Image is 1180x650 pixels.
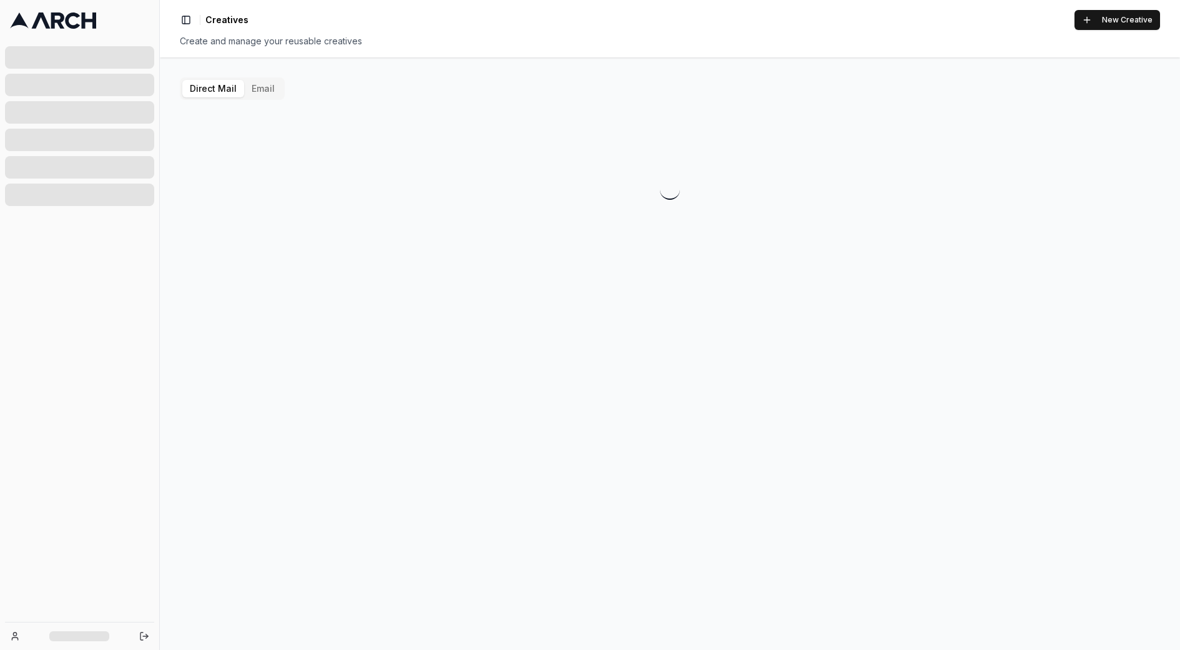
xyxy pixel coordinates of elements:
div: Create and manage your reusable creatives [180,35,1160,47]
nav: breadcrumb [205,14,248,26]
button: Email [244,80,282,97]
button: Log out [135,628,153,645]
span: Creatives [205,14,248,26]
button: New Creative [1074,10,1160,30]
button: Direct Mail [182,80,244,97]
